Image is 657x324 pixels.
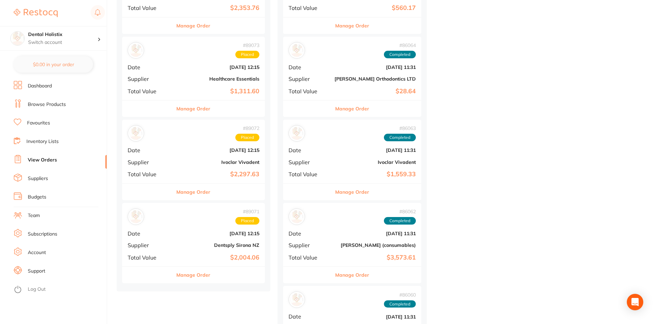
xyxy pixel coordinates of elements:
span: Supplier [128,76,170,82]
span: # 89072 [235,125,259,131]
span: # 89071 [235,209,259,214]
b: [DATE] 12:15 [175,231,259,236]
span: Completed [384,134,416,141]
div: Ivoclar Vivadent#89072PlacedDate[DATE] 12:15SupplierIvoclar VivadentTotal Value$2,297.63Manage Order [122,120,265,200]
a: Suppliers [28,175,48,182]
span: Total Value [128,254,170,261]
button: Manage Order [176,267,210,283]
b: $2,004.06 [175,254,259,261]
span: # 89073 [235,43,259,48]
b: $1,311.60 [175,88,259,95]
button: Manage Order [335,184,369,200]
span: Supplier [128,242,170,248]
img: Ivoclar Vivadent [129,127,142,140]
a: Account [28,249,46,256]
a: Browse Products [28,101,66,108]
span: Completed [384,217,416,225]
span: Date [289,230,329,237]
a: Favourites [27,120,50,127]
b: [DATE] 11:31 [335,64,416,70]
button: Manage Order [335,17,369,34]
b: Dentsply Sirona NZ [175,242,259,248]
p: Switch account [28,39,97,46]
b: [PERSON_NAME] Orthodontics LTD [335,76,416,82]
span: Total Value [128,88,170,94]
div: Open Intercom Messenger [627,294,643,310]
span: # 86060 [384,292,416,298]
b: [DATE] 11:31 [335,314,416,320]
span: Completed [384,300,416,308]
button: Manage Order [176,100,210,117]
span: # 86062 [384,209,416,214]
span: Date [128,147,170,153]
button: Manage Order [176,17,210,34]
a: Dashboard [28,83,52,89]
b: $2,297.63 [175,171,259,178]
a: Budgets [28,194,46,201]
img: Arthur Hall Orthodontics LTD [290,44,303,57]
span: Supplier [289,159,329,165]
a: Support [28,268,45,275]
button: Manage Order [335,100,369,117]
b: $560.17 [335,4,416,12]
span: Supplier [289,76,329,82]
div: Dentsply Sirona NZ#89071PlacedDate[DATE] 12:15SupplierDentsply Sirona NZTotal Value$2,004.06Manag... [122,203,265,284]
img: Restocq Logo [14,9,58,17]
span: Total Value [289,254,329,261]
span: Total Value [289,171,329,177]
span: # 86063 [384,125,416,131]
span: Placed [235,217,259,225]
span: Completed [384,51,416,58]
a: Log Out [28,286,46,293]
h4: Dental Holistix [28,31,97,38]
span: Date [289,313,329,320]
b: [DATE] 11:31 [335,147,416,153]
span: Total Value [128,5,170,11]
b: [DATE] 11:31 [335,231,416,236]
span: Placed [235,51,259,58]
b: $3,573.61 [335,254,416,261]
span: Date [289,64,329,70]
img: Ivoclar Vivadent [290,127,303,140]
div: Healthcare Essentials#89073PlacedDate[DATE] 12:15SupplierHealthcare EssentialsTotal Value$1,311.6... [122,37,265,117]
button: Log Out [14,284,105,295]
span: Placed [235,134,259,141]
b: [DATE] 12:15 [175,64,259,70]
span: Date [128,64,170,70]
span: Date [289,147,329,153]
b: $1,559.33 [335,171,416,178]
a: Restocq Logo [14,5,58,21]
a: View Orders [28,157,57,164]
span: Total Value [289,88,329,94]
b: Healthcare Essentials [175,76,259,82]
button: Manage Order [176,184,210,200]
b: $2,353.76 [175,4,259,12]
button: $0.00 in your order [14,56,93,73]
img: Healthcare Essentials [290,293,303,306]
span: Supplier [128,159,170,165]
a: Inventory Lists [26,138,59,145]
button: Manage Order [335,267,369,283]
b: [PERSON_NAME] (consumables) [335,242,416,248]
span: # 86064 [384,43,416,48]
span: Supplier [289,242,329,248]
b: Ivoclar Vivadent [335,159,416,165]
b: [DATE] 12:15 [175,147,259,153]
img: Henry Schein Halas (consumables) [290,210,303,223]
b: Ivoclar Vivadent [175,159,259,165]
img: Dental Holistix [11,32,24,45]
a: Team [28,212,40,219]
span: Date [128,230,170,237]
img: Dentsply Sirona NZ [129,210,142,223]
img: Healthcare Essentials [129,44,142,57]
a: Subscriptions [28,231,57,238]
span: Total Value [289,5,329,11]
span: Total Value [128,171,170,177]
b: $28.64 [335,88,416,95]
